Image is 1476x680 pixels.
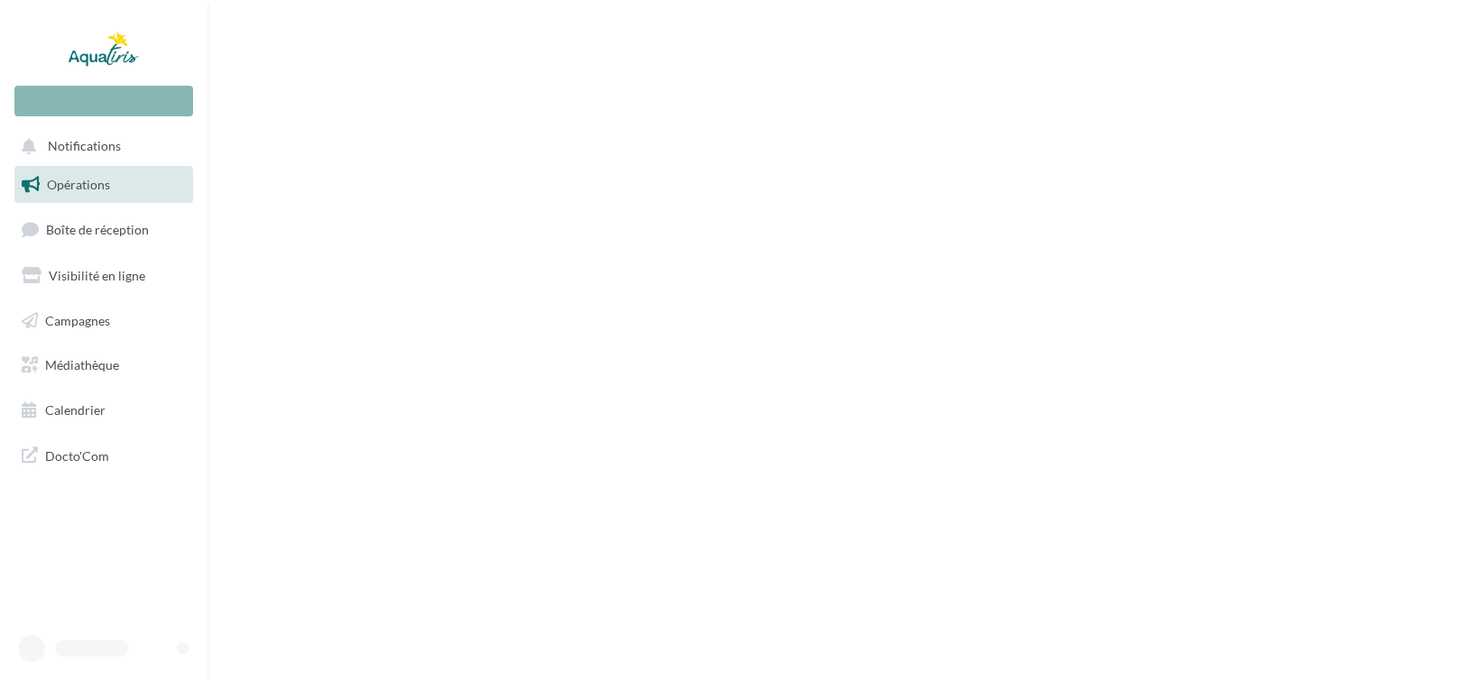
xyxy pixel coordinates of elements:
[47,177,110,192] span: Opérations
[45,402,106,418] span: Calendrier
[11,210,197,249] a: Boîte de réception
[11,346,197,384] a: Médiathèque
[46,222,149,237] span: Boîte de réception
[11,257,197,295] a: Visibilité en ligne
[49,268,145,283] span: Visibilité en ligne
[45,357,119,372] span: Médiathèque
[45,312,110,327] span: Campagnes
[45,444,109,467] span: Docto'Com
[11,436,197,474] a: Docto'Com
[11,166,197,204] a: Opérations
[14,86,193,116] div: Nouvelle campagne
[11,302,197,340] a: Campagnes
[48,139,121,154] span: Notifications
[11,391,197,429] a: Calendrier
